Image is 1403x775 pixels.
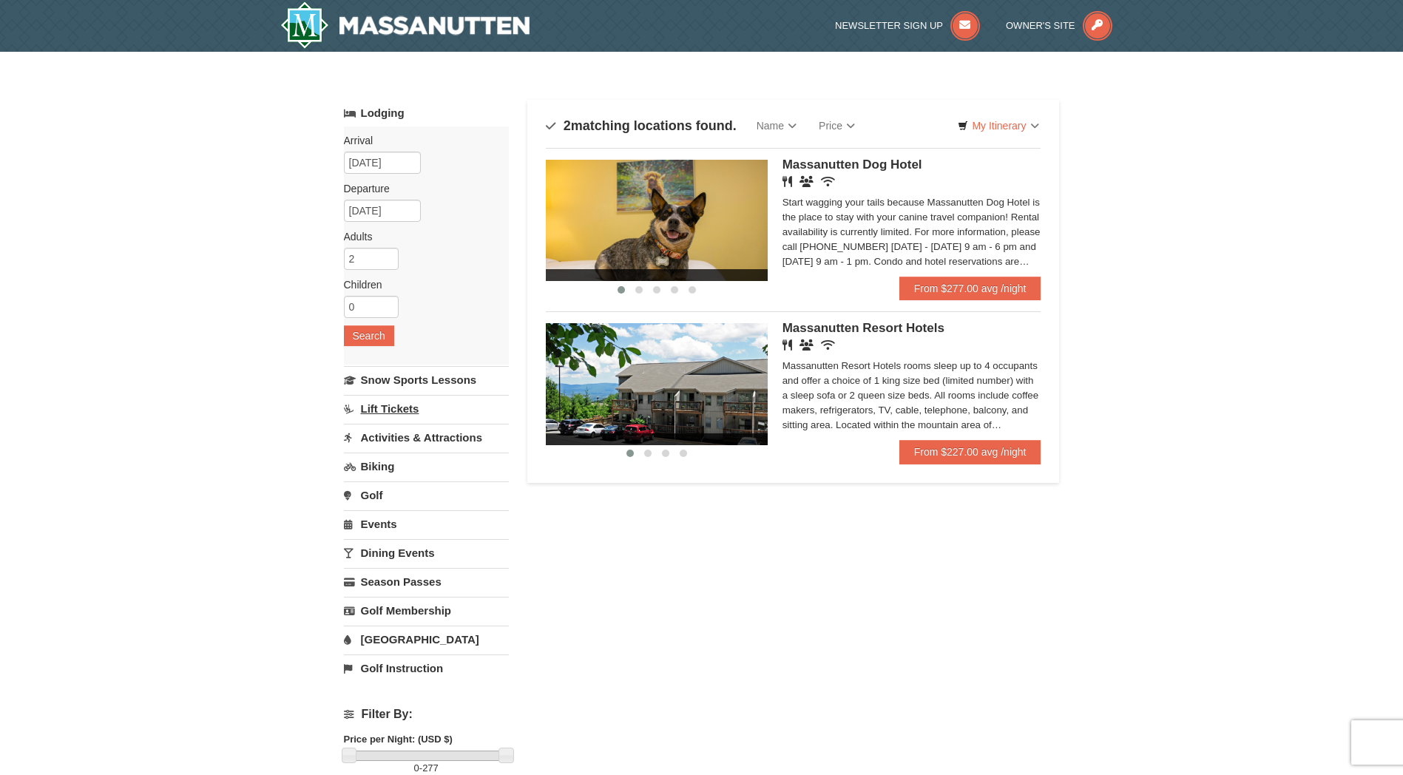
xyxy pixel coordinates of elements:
[344,133,498,148] label: Arrival
[344,597,509,624] a: Golf Membership
[344,654,509,682] a: Golf Instruction
[782,176,792,187] i: Restaurant
[899,440,1041,464] a: From $227.00 avg /night
[821,176,835,187] i: Wireless Internet (free)
[782,339,792,351] i: Restaurant
[344,708,509,721] h4: Filter By:
[835,20,943,31] span: Newsletter Sign Up
[344,510,509,538] a: Events
[782,158,922,172] span: Massanutten Dog Hotel
[746,111,808,141] a: Name
[1006,20,1075,31] span: Owner's Site
[835,20,980,31] a: Newsletter Sign Up
[344,424,509,451] a: Activities & Attractions
[564,118,571,133] span: 2
[344,277,498,292] label: Children
[899,277,1041,300] a: From $277.00 avg /night
[344,366,509,393] a: Snow Sports Lessons
[344,453,509,480] a: Biking
[782,359,1041,433] div: Massanutten Resort Hotels rooms sleep up to 4 occupants and offer a choice of 1 king size bed (li...
[344,481,509,509] a: Golf
[546,118,737,133] h4: matching locations found.
[280,1,530,49] a: Massanutten Resort
[344,100,509,126] a: Lodging
[948,115,1048,137] a: My Itinerary
[344,626,509,653] a: [GEOGRAPHIC_DATA]
[799,176,814,187] i: Banquet Facilities
[782,321,944,335] span: Massanutten Resort Hotels
[344,325,394,346] button: Search
[280,1,530,49] img: Massanutten Resort Logo
[344,734,453,745] strong: Price per Night: (USD $)
[344,395,509,422] a: Lift Tickets
[808,111,866,141] a: Price
[422,762,439,774] span: 277
[344,568,509,595] a: Season Passes
[344,229,498,244] label: Adults
[782,195,1041,269] div: Start wagging your tails because Massanutten Dog Hotel is the place to stay with your canine trav...
[344,539,509,566] a: Dining Events
[414,762,419,774] span: 0
[1006,20,1112,31] a: Owner's Site
[821,339,835,351] i: Wireless Internet (free)
[344,181,498,196] label: Departure
[799,339,814,351] i: Banquet Facilities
